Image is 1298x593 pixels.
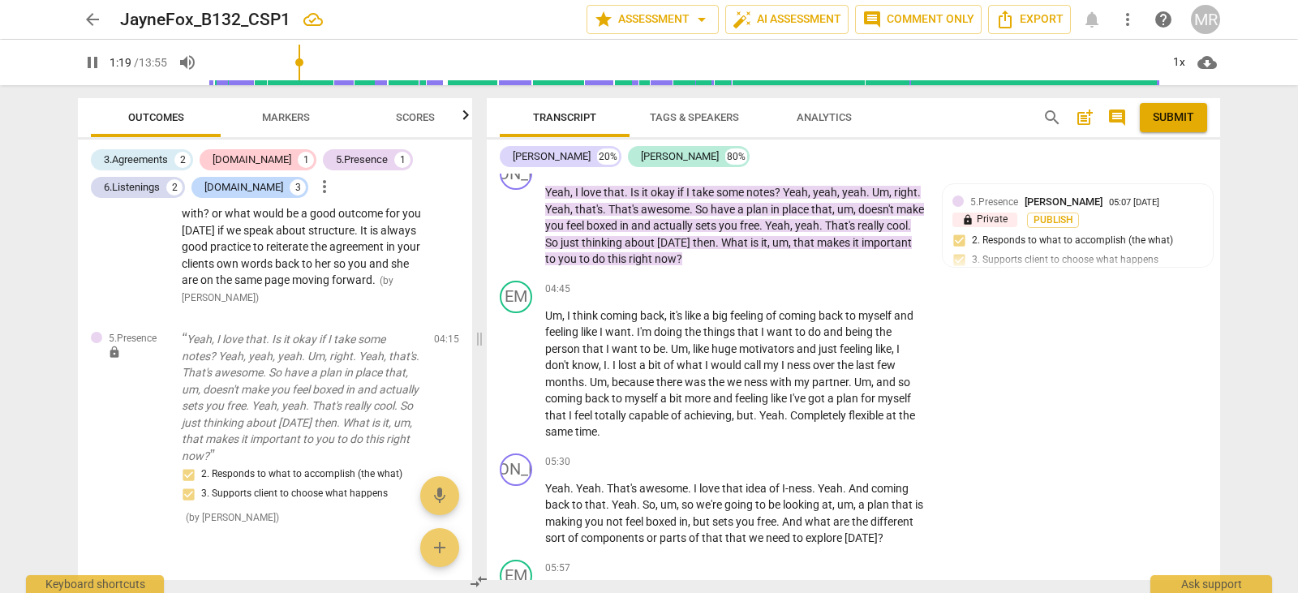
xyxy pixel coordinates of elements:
[779,309,819,322] span: coming
[128,111,184,123] span: Outcomes
[612,376,656,389] span: because
[618,359,639,372] span: lost
[787,359,813,372] span: ness
[716,236,721,249] span: .
[607,376,612,389] span: ,
[677,252,682,265] span: ?
[625,392,660,405] span: myself
[692,10,711,29] span: arrow_drop_down
[604,359,607,372] span: I
[703,325,737,338] span: things
[545,309,562,322] span: Um
[858,309,894,322] span: myself
[104,179,160,196] div: 6.Listenings
[716,186,746,199] span: some
[952,213,1017,227] p: Private
[629,409,671,422] span: capable
[862,236,912,249] span: important
[695,219,719,232] span: sets
[894,309,913,322] span: and
[569,409,574,422] span: I
[685,392,713,405] span: more
[655,252,677,265] span: now
[430,538,449,557] span: add
[336,152,388,168] div: 5.Presence
[763,359,781,372] span: my
[685,376,708,389] span: was
[110,56,131,69] span: 1:19
[134,56,167,69] span: / 13:55
[83,53,102,72] span: pause
[570,186,575,199] span: ,
[653,342,665,355] span: be
[545,455,570,469] span: 05:30
[856,359,877,372] span: last
[582,342,606,355] span: that
[837,186,842,199] span: ,
[861,392,878,405] span: for
[178,53,197,72] span: volume_up
[605,325,631,338] span: want
[692,186,716,199] span: take
[739,342,797,355] span: motivators
[567,309,573,322] span: I
[790,219,795,232] span: ,
[545,409,569,422] span: that
[587,219,620,232] span: boxed
[651,186,677,199] span: okay
[771,203,782,216] span: in
[1118,10,1137,29] span: more_vert
[545,376,584,389] span: months
[500,281,532,313] div: Change speaker
[789,236,793,249] span: ,
[705,359,711,372] span: I
[770,376,794,389] span: with
[849,409,886,422] span: flexible
[574,409,595,422] span: feel
[719,219,740,232] span: you
[896,203,924,216] span: make
[783,186,808,199] span: Yeah
[430,486,449,505] span: mic
[597,148,619,165] div: 20%
[877,359,896,372] span: few
[1153,110,1194,126] span: Submit
[898,376,910,389] span: so
[590,376,607,389] span: Um
[808,325,823,338] span: do
[886,409,899,422] span: at
[761,236,767,249] span: it
[732,409,737,422] span: ,
[1109,198,1159,208] div: 05:07 [DATE]
[182,331,421,464] p: Yeah, I love that. Is it okay if I take some notes? Yeah, yeah, yeah. Um, right. Yeah, that's. Th...
[827,392,836,405] span: a
[854,376,871,389] span: Um
[744,359,763,372] span: call
[690,203,695,216] span: .
[620,219,631,232] span: in
[759,219,765,232] span: .
[396,111,435,123] span: Scores
[607,359,612,372] span: .
[875,325,892,338] span: the
[746,186,775,199] span: notes
[781,359,787,372] span: I
[813,186,837,199] span: yeah
[599,359,604,372] span: ,
[182,275,393,303] span: ( by [PERSON_NAME] )
[600,325,605,338] span: I
[832,203,837,216] span: ,
[545,359,572,372] span: don't
[1104,105,1130,131] button: Show/Hide comments
[713,392,735,405] span: and
[298,152,314,168] div: 1
[730,309,766,322] span: feeling
[1039,105,1065,131] button: Search
[995,10,1064,29] span: Export
[703,309,712,322] span: a
[654,325,685,338] span: doing
[595,409,629,422] span: totally
[575,425,597,438] span: time
[657,236,693,249] span: [DATE]
[812,376,849,389] span: partner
